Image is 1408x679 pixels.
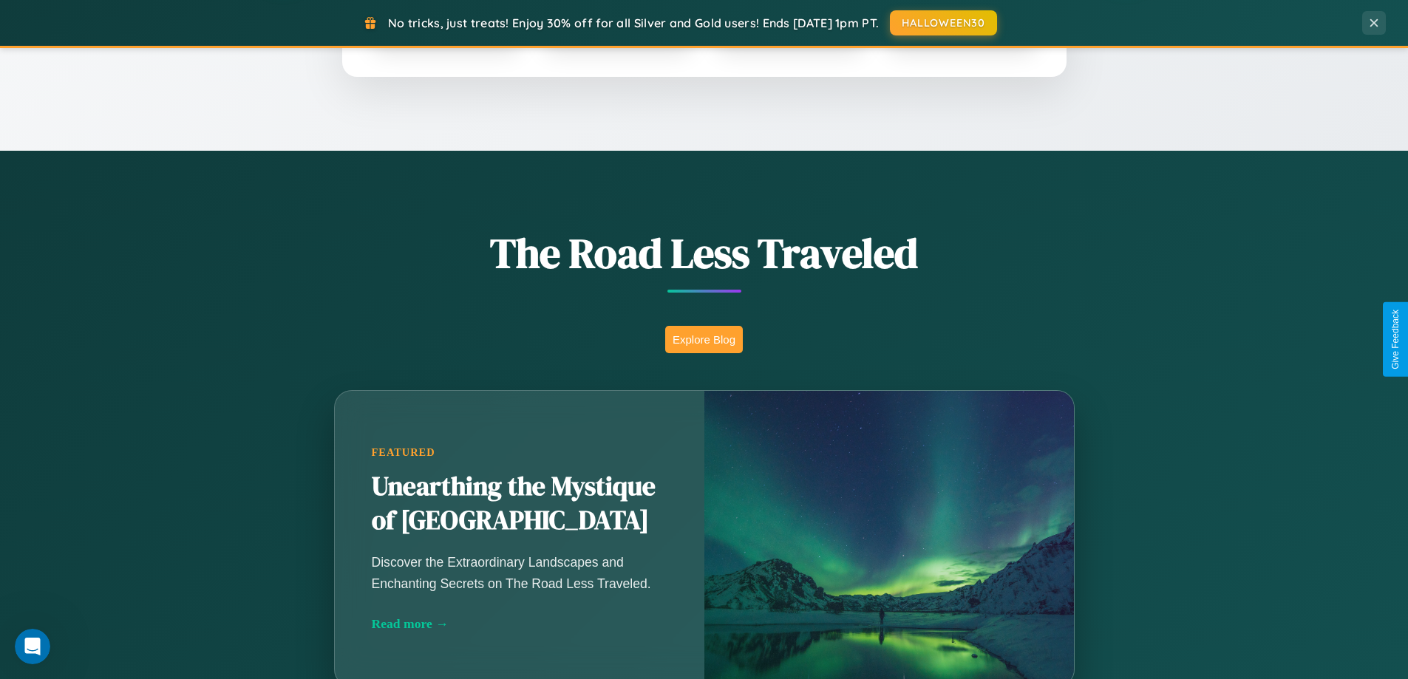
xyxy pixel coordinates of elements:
button: Explore Blog [665,326,743,353]
div: Featured [372,446,667,459]
h2: Unearthing the Mystique of [GEOGRAPHIC_DATA] [372,470,667,538]
h1: The Road Less Traveled [261,225,1148,282]
div: Read more → [372,616,667,632]
button: HALLOWEEN30 [890,10,997,35]
iframe: Intercom live chat [15,629,50,664]
span: No tricks, just treats! Enjoy 30% off for all Silver and Gold users! Ends [DATE] 1pm PT. [388,16,879,30]
div: Give Feedback [1390,310,1401,369]
p: Discover the Extraordinary Landscapes and Enchanting Secrets on The Road Less Traveled. [372,552,667,593]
